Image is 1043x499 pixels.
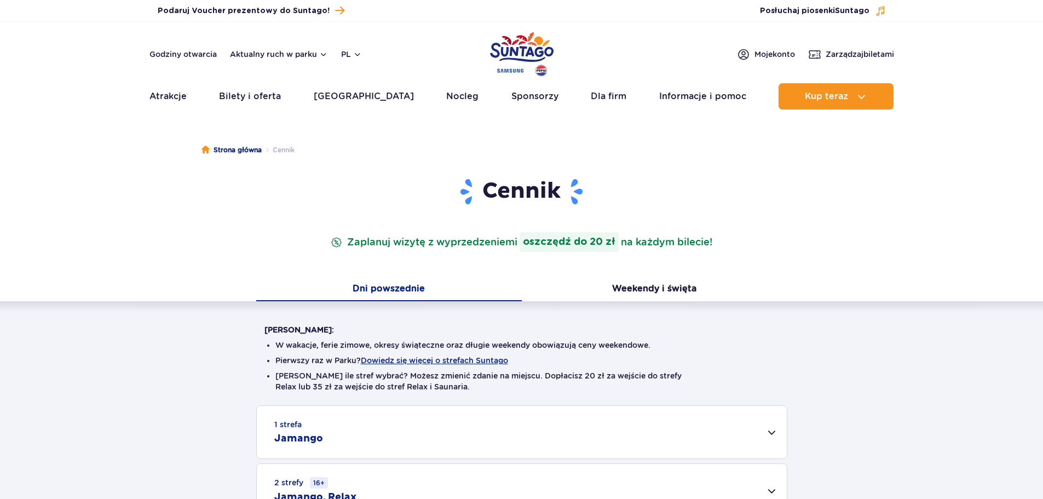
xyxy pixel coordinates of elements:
span: Moje konto [754,49,795,60]
a: Nocleg [446,83,479,110]
a: Zarządzajbiletami [808,48,894,61]
li: [PERSON_NAME] ile stref wybrać? Możesz zmienić zdanie na miejscu. Dopłacisz 20 zł za wejście do s... [275,370,768,392]
button: Posłuchaj piosenkiSuntago [760,5,886,16]
a: [GEOGRAPHIC_DATA] [314,83,414,110]
a: Atrakcje [149,83,187,110]
p: Zaplanuj wizytę z wyprzedzeniem na każdym bilecie! [329,232,714,252]
h1: Cennik [264,177,779,206]
a: Dla firm [591,83,626,110]
span: Posłuchaj piosenki [760,5,869,16]
small: 2 strefy [274,477,328,489]
li: Pierwszy raz w Parku? [275,355,768,366]
small: 1 strefa [274,419,302,430]
span: Suntago [835,7,869,15]
li: Cennik [262,145,295,156]
li: W wakacje, ferie zimowe, okresy świąteczne oraz długie weekendy obowiązują ceny weekendowe. [275,340,768,351]
span: Zarządzaj biletami [826,49,894,60]
small: 16+ [310,477,328,489]
span: Kup teraz [805,91,848,101]
a: Strona główna [201,145,262,156]
button: pl [341,49,362,60]
a: Park of Poland [490,27,554,78]
a: Sponsorzy [511,83,558,110]
span: Podaruj Voucher prezentowy do Suntago! [158,5,330,16]
a: Podaruj Voucher prezentowy do Suntago! [158,3,344,18]
button: Aktualny ruch w parku [230,50,328,59]
a: Informacje i pomoc [659,83,746,110]
button: Dni powszednie [256,278,522,301]
a: Bilety i oferta [219,83,281,110]
a: Godziny otwarcia [149,49,217,60]
strong: [PERSON_NAME]: [264,325,334,334]
a: Mojekonto [737,48,795,61]
h2: Jamango [274,432,323,445]
button: Dowiedz się więcej o strefach Suntago [361,356,508,365]
button: Kup teraz [779,83,894,110]
strong: oszczędź do 20 zł [520,232,619,252]
button: Weekendy i święta [522,278,787,301]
